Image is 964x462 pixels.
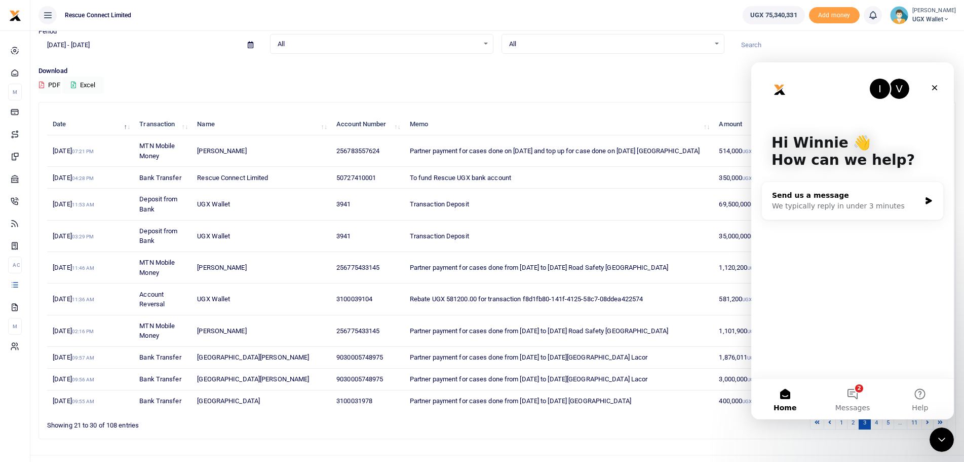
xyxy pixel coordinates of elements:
[410,327,668,335] span: Partner payment for cases done from [DATE] to [DATE] Road Safety [GEOGRAPHIC_DATA]
[739,6,808,24] li: Wallet ballance
[53,200,94,208] span: [DATE]
[732,37,956,54] input: Search
[61,11,135,20] span: Rescue Connect Limited
[336,200,351,208] span: 3941
[870,416,882,430] a: 4
[410,353,648,361] span: Partner payment for cases done from [DATE] to [DATE][GEOGRAPHIC_DATA] Lacor
[72,377,95,382] small: 09:56 AM
[8,84,22,100] li: M
[53,264,94,271] span: [DATE]
[38,77,61,94] button: PDF
[53,353,94,361] span: [DATE]
[890,6,956,24] a: profile-user [PERSON_NAME] UGX Wallet
[719,174,752,182] span: 350,000
[197,200,230,208] span: UGX Wallet
[139,375,181,383] span: Bank Transfer
[53,174,94,182] span: [DATE]
[134,114,191,135] th: Transaction: activate to sort column ascending
[62,77,104,94] button: Excel
[47,415,418,431] div: Showing 21 to 30 of 108 entries
[747,265,757,271] small: UGX
[336,397,372,405] span: 3100031978
[197,353,309,361] span: [GEOGRAPHIC_DATA][PERSON_NAME]
[747,377,757,382] small: UGX
[509,39,710,49] span: All
[719,327,757,335] span: 1,101,900
[139,259,175,276] span: MTN Mobile Money
[72,297,95,302] small: 11:36 AM
[719,353,757,361] span: 1,876,011
[742,149,752,154] small: UGX
[38,26,57,37] label: Period
[8,257,22,273] li: Ac
[835,416,847,430] a: 1
[72,202,95,207] small: 11:53 AM
[53,147,94,155] span: [DATE]
[336,327,379,335] span: 256775433145
[72,329,94,334] small: 02:16 PM
[72,149,94,154] small: 07:21 PM
[410,375,648,383] span: Partner payment for cases done from [DATE] to [DATE][GEOGRAPHIC_DATA] Lacor
[197,397,260,405] span: [GEOGRAPHIC_DATA]
[713,114,766,135] th: Amount: activate to sort column ascending
[743,6,804,24] a: UGX 75,340,331
[72,175,94,181] small: 04:28 PM
[47,114,134,135] th: Date: activate to sort column descending
[38,66,956,77] p: Download
[719,375,757,383] span: 3,000,000
[197,375,309,383] span: [GEOGRAPHIC_DATA][PERSON_NAME]
[809,7,860,24] li: Toup your wallet
[53,375,94,383] span: [DATE]
[859,416,871,430] a: 3
[72,355,95,361] small: 09:57 AM
[719,200,760,208] span: 69,500,000
[38,37,240,54] input: select period
[719,397,752,405] span: 400,000
[336,353,383,361] span: 9030005748975
[139,397,181,405] span: Bank Transfer
[139,142,175,160] span: MTN Mobile Money
[809,11,860,18] a: Add money
[139,195,177,213] span: Deposit from Bank
[53,295,94,303] span: [DATE]
[719,147,752,155] span: 514,000
[72,265,95,271] small: 11:46 AM
[410,232,469,240] span: Transaction Deposit
[847,416,859,430] a: 2
[53,397,94,405] span: [DATE]
[747,329,757,334] small: UGX
[930,428,954,452] iframe: Intercom live chat
[410,264,668,271] span: Partner payment for cases done from [DATE] to [DATE] Road Safety [GEOGRAPHIC_DATA]
[404,114,714,135] th: Memo: activate to sort column ascending
[809,7,860,24] span: Add money
[742,297,752,302] small: UGX
[336,375,383,383] span: 9030005748975
[278,39,479,49] span: All
[9,11,21,19] a: logo-small logo-large logo-large
[912,15,956,24] span: UGX Wallet
[751,62,954,419] iframe: Intercom live chat
[72,234,94,239] small: 03:29 PM
[719,264,757,271] span: 1,120,200
[336,295,372,303] span: 3100039104
[139,291,165,308] span: Account Reversal
[719,232,760,240] span: 35,000,000
[53,327,94,335] span: [DATE]
[410,295,643,303] span: Rebate UGX 581200.00 for transaction f8d1fb80-141f-4125-58c7-08ddea422574
[742,399,752,404] small: UGX
[197,174,268,182] span: Rescue Connect Limited
[139,174,181,182] span: Bank Transfer
[9,10,21,22] img: logo-small
[336,147,379,155] span: 256783557624
[53,232,94,240] span: [DATE]
[139,227,177,245] span: Deposit from Bank
[197,147,246,155] span: [PERSON_NAME]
